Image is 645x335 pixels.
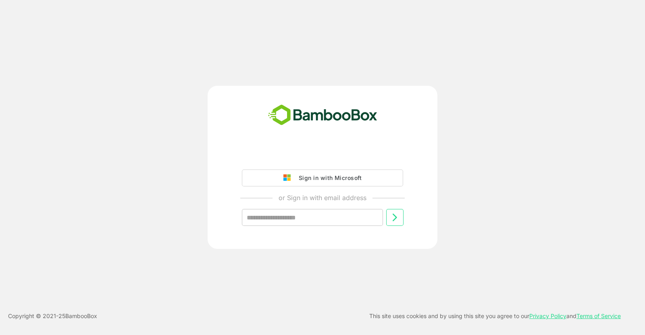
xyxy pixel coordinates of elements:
iframe: Sign in with Google Button [238,147,407,165]
p: or Sign in with email address [279,193,366,203]
a: Privacy Policy [529,312,566,319]
div: Sign in with Microsoft [295,173,362,183]
p: This site uses cookies and by using this site you agree to our and [369,311,621,321]
img: google [283,174,295,182]
button: Sign in with Microsoft [242,170,403,186]
img: bamboobox [264,102,382,128]
a: Terms of Service [576,312,621,319]
p: Copyright © 2021- 25 BambooBox [8,311,97,321]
